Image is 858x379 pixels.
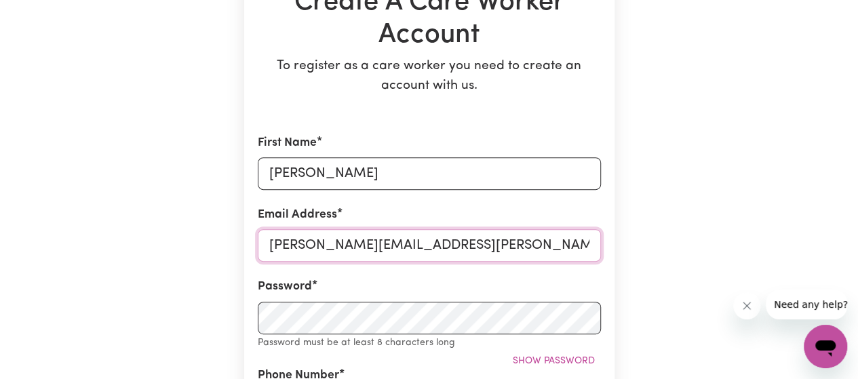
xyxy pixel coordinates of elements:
[8,9,82,20] span: Need any help?
[258,157,601,190] input: e.g. Daniela
[258,134,317,152] label: First Name
[513,356,595,366] span: Show password
[258,206,337,224] label: Email Address
[733,292,760,319] iframe: Close message
[258,278,312,296] label: Password
[258,338,455,348] small: Password must be at least 8 characters long
[258,229,601,262] input: e.g. daniela.d88@gmail.com
[766,290,847,319] iframe: Message from company
[258,57,601,96] p: To register as a care worker you need to create an account with us.
[804,325,847,368] iframe: Button to launch messaging window
[507,351,601,372] button: Show password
